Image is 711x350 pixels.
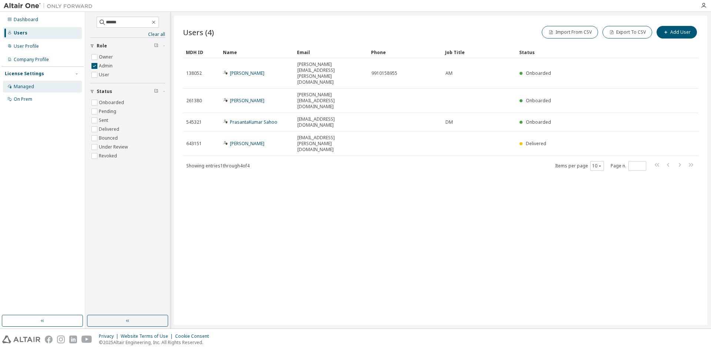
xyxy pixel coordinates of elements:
div: Dashboard [14,17,38,23]
label: Pending [99,107,118,116]
div: On Prem [14,96,32,102]
span: 138052 [186,70,202,76]
div: License Settings [5,71,44,77]
img: youtube.svg [81,336,92,343]
span: [EMAIL_ADDRESS][DOMAIN_NAME] [297,116,365,128]
button: 10 [592,163,602,169]
a: [PERSON_NAME] [230,70,264,76]
span: Role [97,43,107,49]
label: Delivered [99,125,121,134]
label: Bounced [99,134,119,143]
span: 261380 [186,98,202,104]
label: Owner [99,53,114,61]
img: linkedin.svg [69,336,77,343]
span: Page n. [611,161,646,171]
img: facebook.svg [45,336,53,343]
div: Website Terms of Use [121,333,175,339]
span: Onboarded [526,119,551,125]
div: Privacy [99,333,121,339]
span: 643151 [186,141,202,147]
div: Name [223,46,291,58]
label: Under Review [99,143,129,151]
label: Revoked [99,151,118,160]
button: Status [90,83,165,100]
span: Showing entries 1 through 4 of 4 [186,163,250,169]
button: Role [90,38,165,54]
span: Clear filter [154,43,158,49]
div: Users [14,30,27,36]
a: PrasantaKumar Sahoo [230,119,277,125]
a: [PERSON_NAME] [230,140,264,147]
span: 9910158955 [371,70,397,76]
div: Cookie Consent [175,333,213,339]
p: © 2025 Altair Engineering, Inc. All Rights Reserved. [99,339,213,346]
img: altair_logo.svg [2,336,40,343]
span: Users (4) [183,27,214,37]
div: User Profile [14,43,39,49]
a: Clear all [90,31,165,37]
div: MDH ID [186,46,217,58]
span: [EMAIL_ADDRESS][PERSON_NAME][DOMAIN_NAME] [297,135,365,153]
span: AM [445,70,453,76]
a: [PERSON_NAME] [230,97,264,104]
img: instagram.svg [57,336,65,343]
button: Export To CSV [602,26,652,39]
label: Onboarded [99,98,126,107]
div: Phone [371,46,439,58]
button: Add User [657,26,697,39]
img: Altair One [4,2,96,10]
div: Managed [14,84,34,90]
label: Admin [99,61,114,70]
span: [PERSON_NAME][EMAIL_ADDRESS][PERSON_NAME][DOMAIN_NAME] [297,61,365,85]
span: [PERSON_NAME][EMAIL_ADDRESS][DOMAIN_NAME] [297,92,365,110]
span: Delivered [526,140,546,147]
label: User [99,70,111,79]
button: Import From CSV [542,26,598,39]
label: Sent [99,116,110,125]
span: DM [445,119,453,125]
div: Status [519,46,660,58]
span: Status [97,89,112,94]
span: Onboarded [526,97,551,104]
span: Clear filter [154,89,158,94]
span: 545321 [186,119,202,125]
div: Company Profile [14,57,49,63]
div: Email [297,46,365,58]
span: Items per page [555,161,604,171]
div: Job Title [445,46,513,58]
span: Onboarded [526,70,551,76]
